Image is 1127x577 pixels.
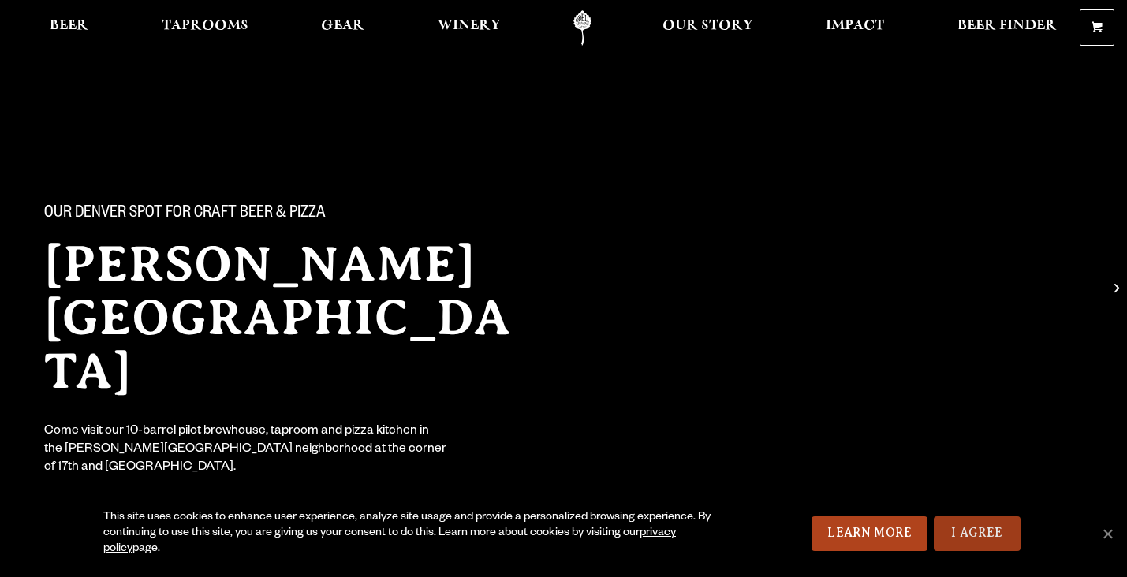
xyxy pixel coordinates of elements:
[151,10,259,46] a: Taprooms
[652,10,763,46] a: Our Story
[815,10,894,46] a: Impact
[44,237,536,398] h2: [PERSON_NAME][GEOGRAPHIC_DATA]
[44,423,448,478] div: Come visit our 10-barrel pilot brewhouse, taproom and pizza kitchen in the [PERSON_NAME][GEOGRAPH...
[812,516,927,551] a: Learn More
[321,20,364,32] span: Gear
[103,510,732,557] div: This site uses cookies to enhance user experience, analyze site usage and provide a personalized ...
[427,10,511,46] a: Winery
[947,10,1067,46] a: Beer Finder
[311,10,375,46] a: Gear
[50,20,88,32] span: Beer
[553,10,612,46] a: Odell Home
[826,20,884,32] span: Impact
[39,10,99,46] a: Beer
[44,204,326,225] span: Our Denver spot for craft beer & pizza
[934,516,1021,551] a: I Agree
[438,20,501,32] span: Winery
[1099,526,1115,542] span: No
[662,20,753,32] span: Our Story
[957,20,1057,32] span: Beer Finder
[162,20,248,32] span: Taprooms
